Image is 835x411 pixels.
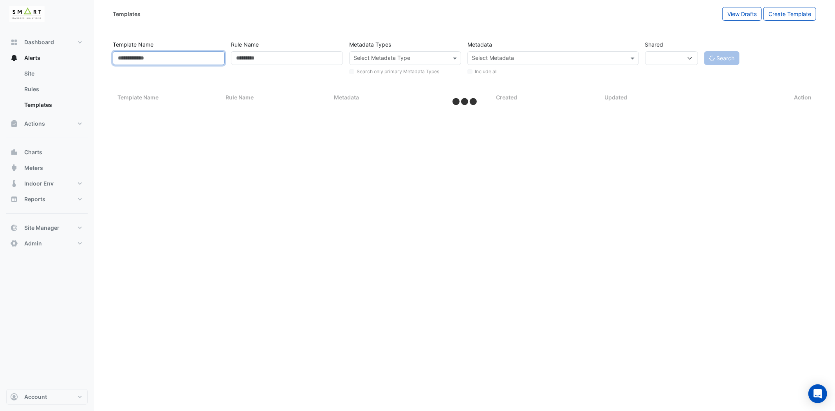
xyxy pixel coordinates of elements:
label: Template Name [113,38,153,51]
app-icon: Dashboard [10,38,18,46]
app-icon: Site Manager [10,224,18,232]
div: Select Metadata [471,54,514,64]
app-icon: Meters [10,164,18,172]
span: Action [794,93,812,102]
label: Search only primary Metadata Types [357,68,439,75]
span: Site Manager [24,224,60,232]
label: Rule Name [231,38,259,51]
span: Template Name [117,94,159,101]
a: Site [18,66,88,81]
app-icon: Admin [10,240,18,247]
app-icon: Actions [10,120,18,128]
span: Charts [24,148,42,156]
span: Account [24,393,47,401]
label: Include all [475,68,498,75]
span: Dashboard [24,38,54,46]
label: Shared [645,38,664,51]
span: Alerts [24,54,40,62]
app-icon: Charts [10,148,18,156]
span: Rule Name [225,94,254,101]
div: Open Intercom Messenger [808,384,827,403]
app-icon: Alerts [10,54,18,62]
a: Templates [18,97,88,113]
button: Actions [6,116,88,132]
button: Charts [6,144,88,160]
span: Create Template [768,11,811,17]
button: Create Template [763,7,816,21]
button: View Drafts [722,7,762,21]
div: Select Metadata Type [352,54,410,64]
button: Reports [6,191,88,207]
div: Alerts [6,66,88,116]
button: Site Manager [6,220,88,236]
span: Updated [604,94,627,101]
div: Templates [113,10,141,18]
span: Actions [24,120,45,128]
button: Meters [6,160,88,176]
span: Metadata [334,94,359,101]
label: Metadata Types [349,38,391,51]
span: Indoor Env [24,180,54,187]
span: Admin [24,240,42,247]
button: Indoor Env [6,176,88,191]
button: Alerts [6,50,88,66]
button: Admin [6,236,88,251]
a: Rules [18,81,88,97]
span: Reports [24,195,45,203]
label: Metadata [467,38,492,51]
img: Company Logo [9,6,45,22]
button: Account [6,389,88,405]
span: View Drafts [727,11,757,17]
app-icon: Indoor Env [10,180,18,187]
span: Created [496,94,518,101]
span: Meters [24,164,43,172]
app-icon: Reports [10,195,18,203]
button: Dashboard [6,34,88,50]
